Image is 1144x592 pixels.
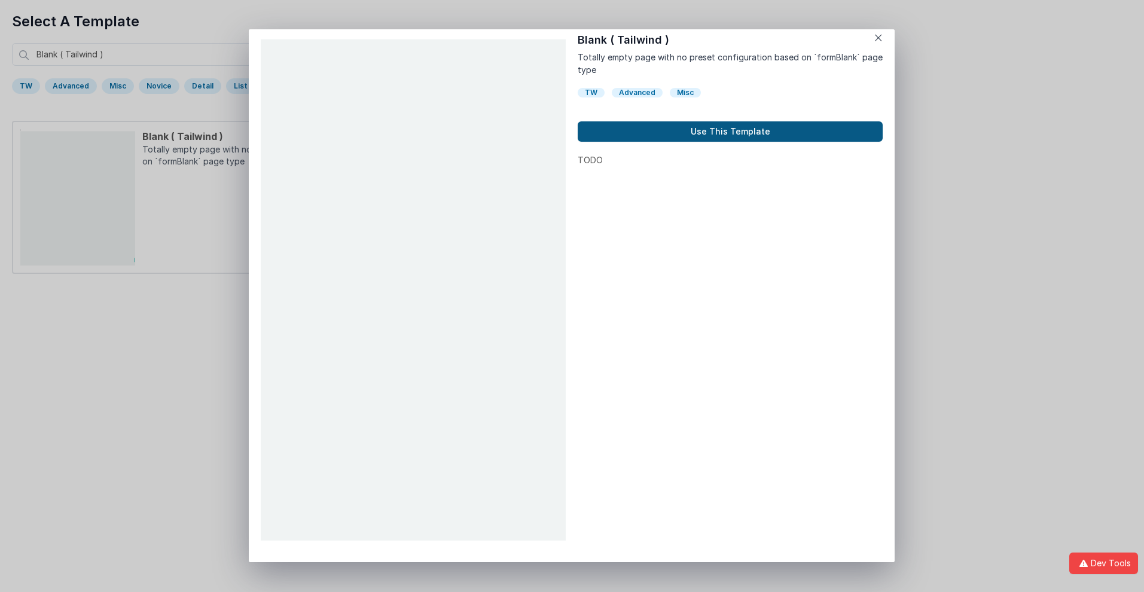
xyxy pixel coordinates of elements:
button: Dev Tools [1069,553,1138,574]
div: TW [578,88,605,97]
div: Advanced [612,88,663,97]
p: TODO [578,154,883,166]
p: Totally empty page with no preset configuration based on `formBlank` page type [578,51,883,76]
h1: Blank ( Tailwind ) [578,32,883,48]
div: Misc [670,88,701,97]
button: Use This Template [578,121,883,142]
